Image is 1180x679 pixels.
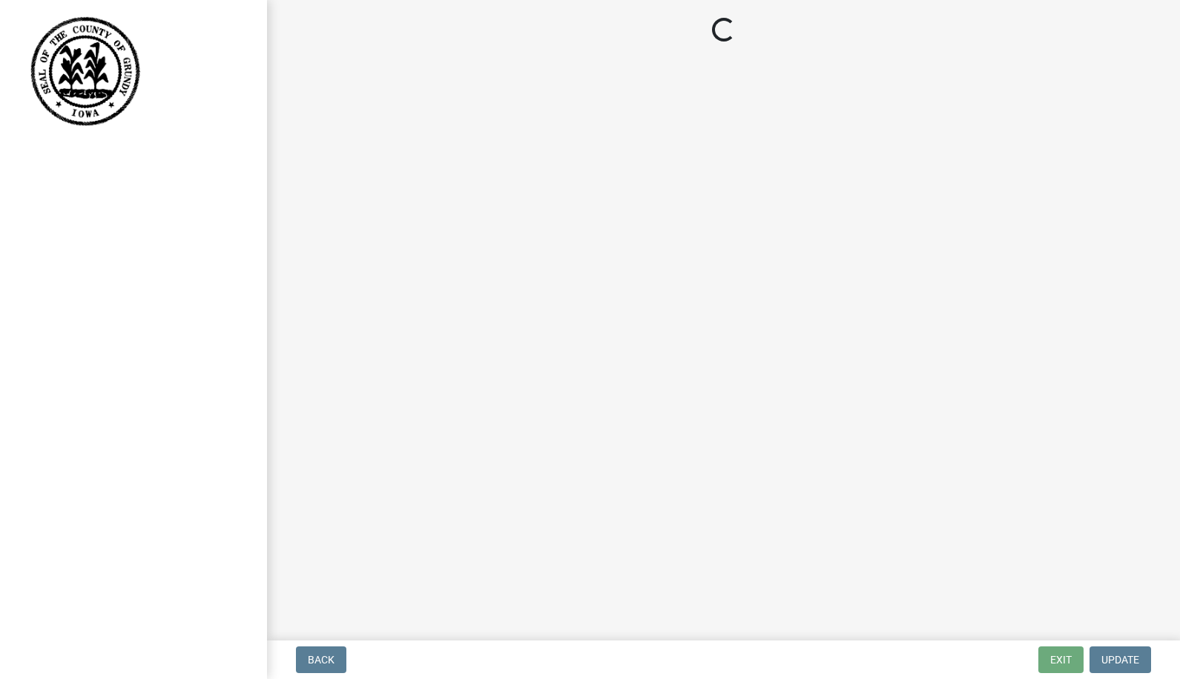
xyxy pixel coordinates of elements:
[1090,646,1151,673] button: Update
[1038,646,1084,673] button: Exit
[296,646,346,673] button: Back
[308,654,334,666] span: Back
[30,16,141,127] img: Grundy County, Iowa
[1101,654,1139,666] span: Update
